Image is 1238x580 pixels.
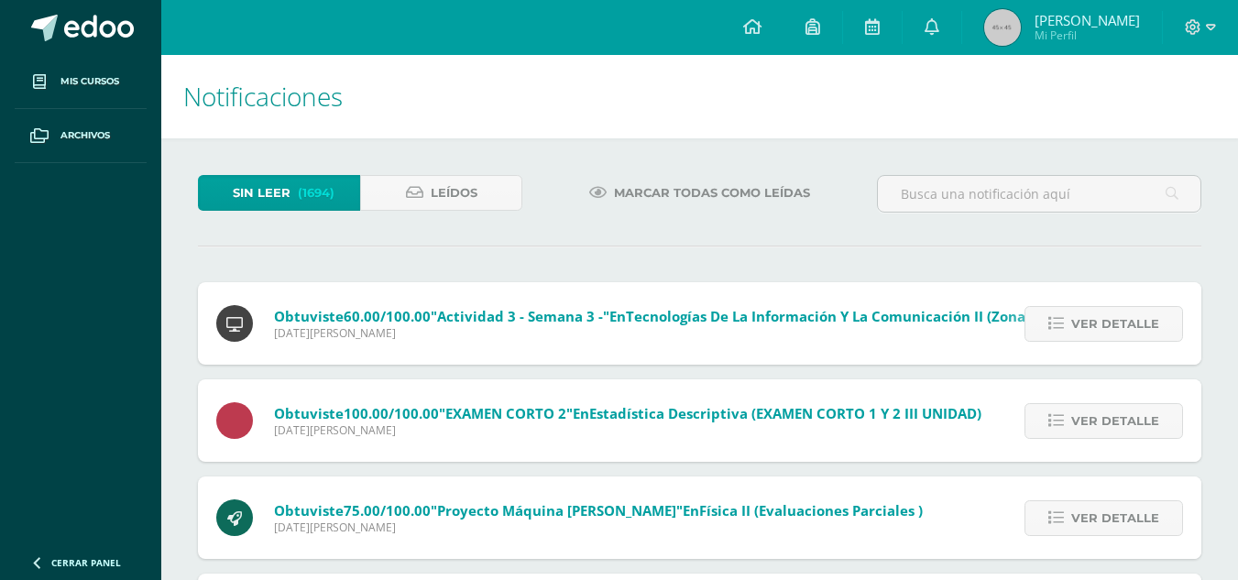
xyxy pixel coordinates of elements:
[614,176,810,210] span: Marcar todas como leídas
[1035,11,1140,29] span: [PERSON_NAME]
[60,74,119,89] span: Mis cursos
[984,9,1021,46] img: 45x45
[15,55,147,109] a: Mis cursos
[274,307,1030,325] span: Obtuviste en
[274,325,1030,341] span: [DATE][PERSON_NAME]
[1035,27,1140,43] span: Mi Perfil
[699,501,923,520] span: Física II (Evaluaciones parciales )
[274,520,923,535] span: [DATE][PERSON_NAME]
[566,175,833,211] a: Marcar todas como leídas
[1071,501,1159,535] span: Ver detalle
[51,556,121,569] span: Cerrar panel
[1071,404,1159,438] span: Ver detalle
[198,175,360,211] a: Sin leer(1694)
[360,175,522,211] a: Leídos
[183,79,343,114] span: Notificaciones
[274,404,981,422] span: Obtuviste en
[60,128,110,143] span: Archivos
[344,307,431,325] span: 60.00/100.00
[344,404,439,422] span: 100.00/100.00
[431,307,609,325] span: "Actividad 3 - Semana 3 -"
[274,422,981,438] span: [DATE][PERSON_NAME]
[431,176,477,210] span: Leídos
[878,176,1200,212] input: Busca una notificación aquí
[431,501,683,520] span: "Proyecto máquina [PERSON_NAME]"
[233,176,290,210] span: Sin leer
[589,404,981,422] span: Estadística Descriptiva (EXAMEN CORTO 1 Y 2 III UNIDAD)
[274,501,923,520] span: Obtuviste en
[344,501,431,520] span: 75.00/100.00
[626,307,1030,325] span: Tecnologías de la Información y la Comunicación II (Zona)
[439,404,573,422] span: "EXAMEN CORTO 2"
[15,109,147,163] a: Archivos
[1071,307,1159,341] span: Ver detalle
[298,176,334,210] span: (1694)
